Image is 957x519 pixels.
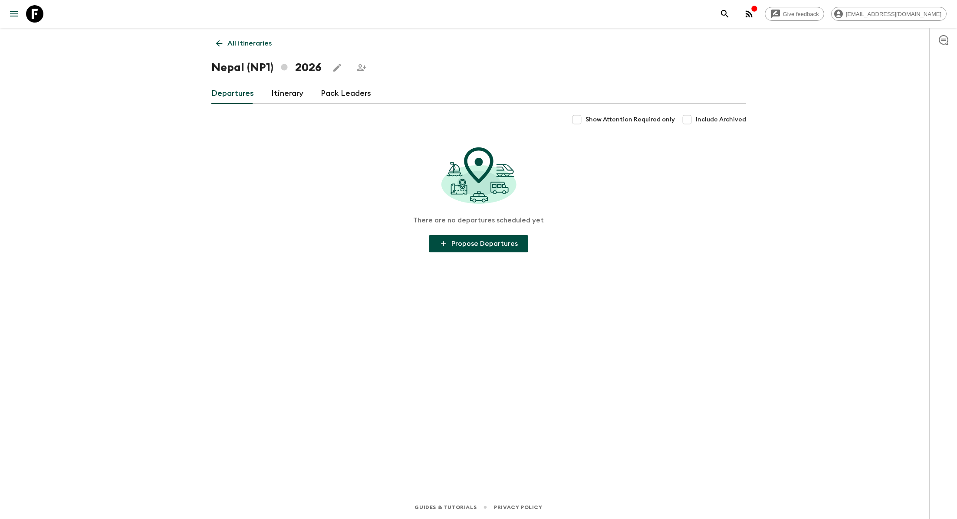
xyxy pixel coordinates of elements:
[778,11,824,17] span: Give feedback
[831,7,947,21] div: [EMAIL_ADDRESS][DOMAIN_NAME]
[841,11,946,17] span: [EMAIL_ADDRESS][DOMAIN_NAME]
[211,35,276,52] a: All itineraries
[413,216,544,225] p: There are no departures scheduled yet
[227,38,272,49] p: All itineraries
[429,235,528,252] button: Propose Departures
[765,7,824,21] a: Give feedback
[414,503,477,512] a: Guides & Tutorials
[271,83,303,104] a: Itinerary
[321,83,371,104] a: Pack Leaders
[211,59,322,76] h1: Nepal (NP1) 2026
[211,83,254,104] a: Departures
[5,5,23,23] button: menu
[494,503,542,512] a: Privacy Policy
[353,59,370,76] span: Share this itinerary
[716,5,733,23] button: search adventures
[329,59,346,76] button: Edit this itinerary
[585,115,675,124] span: Show Attention Required only
[696,115,746,124] span: Include Archived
